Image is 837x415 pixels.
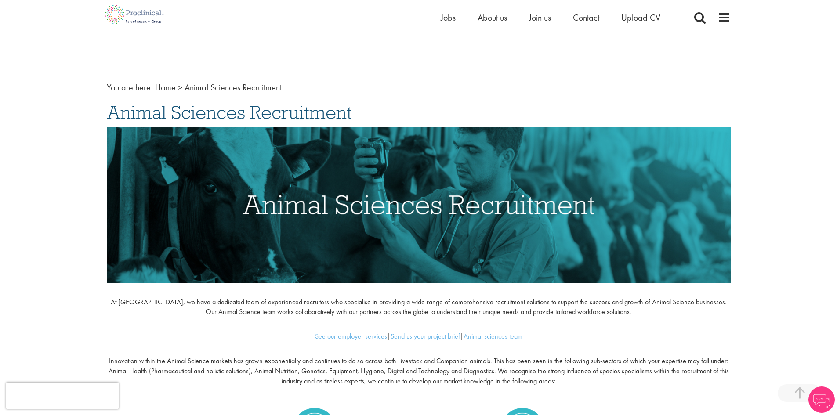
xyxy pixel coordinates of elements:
p: Innovation within the Animal Science markets has grown exponentially and continues to do so acros... [107,356,731,386]
a: About us [478,12,507,23]
a: Contact [573,12,599,23]
a: breadcrumb link [155,82,176,93]
span: > [178,82,182,93]
a: Animal sciences team [464,332,522,341]
img: Chatbot [808,386,835,413]
span: You are here: [107,82,153,93]
iframe: reCAPTCHA [6,383,119,409]
a: Send us your project brief [391,332,460,341]
a: Jobs [441,12,456,23]
p: At [GEOGRAPHIC_DATA], we have a dedicated team of experienced recruiters who specialise in provid... [107,297,731,318]
a: Upload CV [621,12,660,23]
a: Join us [529,12,551,23]
a: See our employer services [315,332,387,341]
span: Animal Sciences Recruitment [185,82,282,93]
span: Animal Sciences Recruitment [107,101,352,124]
div: | | [107,332,731,342]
